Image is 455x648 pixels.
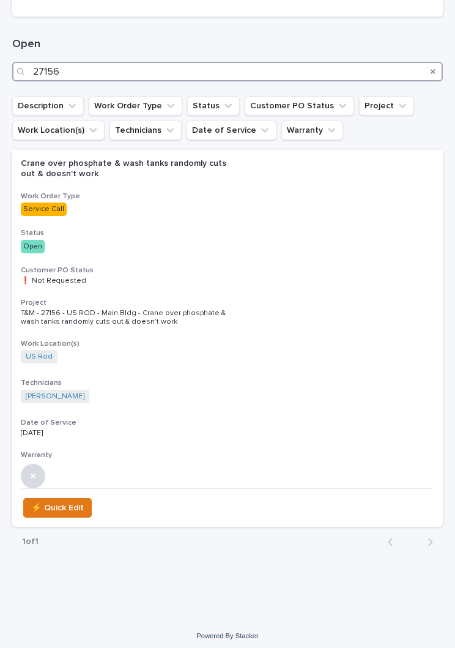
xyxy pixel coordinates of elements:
[26,352,53,361] a: US Rod
[281,121,343,140] button: Warranty
[410,537,443,548] button: Next
[21,339,434,349] h3: Work Location(s)
[378,537,410,548] button: Back
[187,96,240,116] button: Status
[89,96,182,116] button: Work Order Type
[359,96,414,116] button: Project
[21,378,434,388] h3: Technicians
[12,37,443,52] h1: Open
[109,121,182,140] button: Technicians
[12,150,443,526] a: Crane over phosphate & wash tanks randomly cuts out & doesn't workWork Order TypeService CallStat...
[21,450,434,460] h3: Warranty
[21,429,235,438] p: [DATE]
[21,277,235,285] p: ❗ Not Requested
[12,62,443,81] input: Search
[245,96,354,116] button: Customer PO Status
[12,527,48,557] p: 1 of 1
[23,498,92,518] button: ⚡ Quick Edit
[21,418,434,428] h3: Date of Service
[196,632,258,639] a: Powered By Stacker
[21,298,434,308] h3: Project
[21,240,45,253] div: Open
[21,228,434,238] h3: Status
[21,203,67,216] div: Service Call
[21,158,235,179] p: Crane over phosphate & wash tanks randomly cuts out & doesn't work
[21,309,235,327] p: T&M - 27156 - US ROD - Main Bldg - Crane over phosphate & wash tanks randomly cuts out & doesn't ...
[31,501,84,515] span: ⚡ Quick Edit
[26,392,84,401] a: [PERSON_NAME]
[21,266,434,275] h3: Customer PO Status
[12,121,105,140] button: Work Location(s)
[12,96,84,116] button: Description
[187,121,276,140] button: Date of Service
[21,192,434,201] h3: Work Order Type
